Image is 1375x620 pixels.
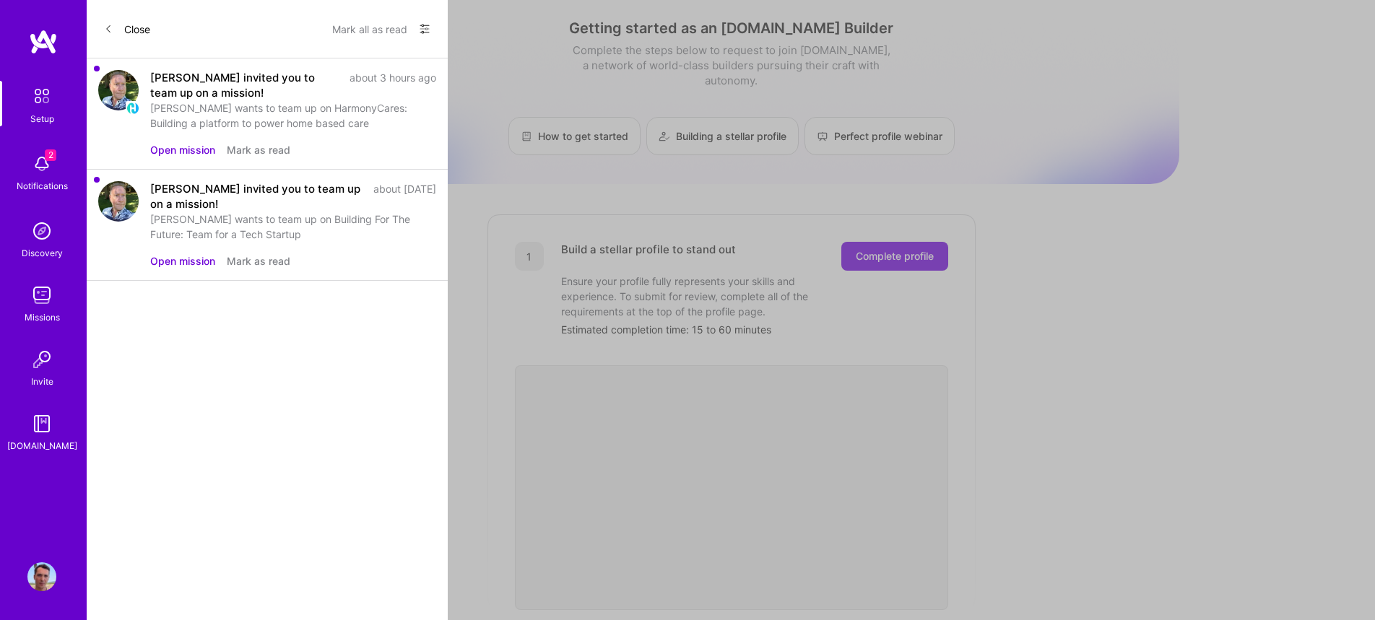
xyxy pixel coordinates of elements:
[150,253,215,268] button: Open mission
[227,253,290,268] button: Mark as read
[150,100,436,131] div: [PERSON_NAME] wants to team up on HarmonyCares: Building a platform to power home based care
[126,101,140,115] img: Company logo
[150,211,436,242] div: [PERSON_NAME] wants to team up on Building For The Future: Team for a Tech Startup
[150,181,365,211] div: [PERSON_NAME] invited you to team up on a mission!
[30,111,54,126] div: Setup
[350,70,436,100] div: about 3 hours ago
[150,70,341,100] div: [PERSON_NAME] invited you to team up on a mission!
[98,181,139,222] img: user avatar
[31,374,53,389] div: Invite
[150,142,215,157] button: Open mission
[332,17,407,40] button: Mark all as read
[24,562,60,591] a: User Avatar
[104,17,150,40] button: Close
[22,245,63,261] div: Discovery
[7,438,77,453] div: [DOMAIN_NAME]
[27,281,56,310] img: teamwork
[98,70,139,110] img: user avatar
[27,81,57,111] img: setup
[29,29,58,55] img: logo
[27,217,56,245] img: discovery
[27,562,56,591] img: User Avatar
[27,345,56,374] img: Invite
[25,310,60,325] div: Missions
[373,181,436,211] div: about [DATE]
[27,409,56,438] img: guide book
[227,142,290,157] button: Mark as read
